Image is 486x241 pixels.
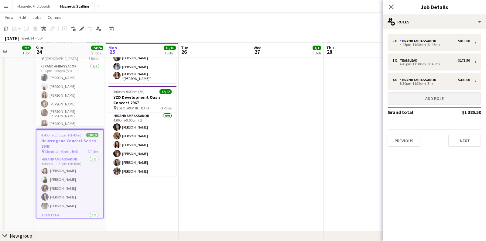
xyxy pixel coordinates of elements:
[36,63,104,156] app-card-role: Brand Ambassador9/94:00pm-9:00pm (5h)[PERSON_NAME][PERSON_NAME][PERSON_NAME][PERSON_NAME][PERSON_...
[161,106,172,110] span: 3 Roles
[20,36,35,40] span: Week 34
[30,13,44,21] a: Jobs
[392,82,470,85] div: 8:30pm-11:30pm (3h)
[55,0,94,12] button: Magnetic Staffing
[45,13,64,21] a: Comms
[108,86,176,176] app-job-card: 4:00pm-9:00pm (5h)12/12YZD Development Oasis Concert 2967 [GEOGRAPHIC_DATA]3 RolesBrand Ambassado...
[91,46,103,50] span: 24/24
[400,58,420,63] div: Team Lead
[86,133,98,137] span: 10/10
[33,15,42,20] span: Jobs
[392,78,400,82] div: 4 x
[36,45,43,50] span: Sun
[12,0,55,12] button: Magnetic Photobooth
[325,48,334,55] span: 28
[113,89,145,94] span: 4:00pm-9:00pm (5h)
[326,45,334,50] span: Thu
[41,133,81,137] span: 4:45pm-11:30pm (6h45m)
[254,45,262,50] span: Wed
[388,135,420,147] button: Previous
[400,39,439,43] div: Brand Ambassador
[108,45,117,50] span: Mon
[5,15,13,20] span: View
[117,106,151,110] span: [GEOGRAPHIC_DATA]
[164,51,176,55] div: 3 Jobs
[108,48,117,55] span: 25
[458,58,470,63] div: $175.50
[36,138,103,149] h3: Neutrogena Concert Series 2943
[22,51,30,55] div: 1 Job
[88,149,98,154] span: 3 Roles
[22,46,31,50] span: 2/2
[45,149,78,154] span: Montreal- Centre Bell
[392,43,470,46] div: 4:45pm-11:30pm (6h45m)
[400,78,439,82] div: Brand Ambassador
[448,135,481,147] button: Next
[458,78,470,82] div: $400.00
[392,39,400,43] div: 5 x
[108,112,176,204] app-card-role: Brand Ambassador9/94:00pm-9:00pm (5h)[PERSON_NAME][PERSON_NAME][PERSON_NAME][PERSON_NAME][PERSON_...
[180,48,188,55] span: 26
[2,13,16,21] a: View
[383,15,486,29] div: Roles
[313,51,321,55] div: 1 Job
[458,39,470,43] div: $810.00
[45,56,78,61] span: [GEOGRAPHIC_DATA]
[253,48,262,55] span: 27
[38,36,44,40] div: EDT
[388,92,481,105] button: Add role
[89,56,99,61] span: 3 Roles
[313,46,321,50] span: 1/1
[5,35,19,41] div: [DATE]
[164,46,176,50] span: 16/16
[36,156,103,212] app-card-role: Brand Ambassador5/54:45pm-11:30pm (6h45m)[PERSON_NAME][PERSON_NAME][PERSON_NAME][PERSON_NAME][PER...
[35,48,43,55] span: 24
[91,51,103,55] div: 3 Jobs
[443,107,481,117] td: $1 385.50
[36,36,104,126] app-job-card: 4:00pm-9:00pm (5h)12/12YZD Development Oasis Concert 2967 [GEOGRAPHIC_DATA]3 RolesBrand Ambassado...
[36,129,104,219] app-job-card: 4:45pm-11:30pm (6h45m)10/10Neutrogena Concert Series 2943 Montreal- Centre Bell3 RolesBrand Ambas...
[383,3,486,11] h3: Job Details
[108,95,176,105] h3: YZD Development Oasis Concert 2967
[10,233,32,239] div: New group
[108,43,176,83] app-card-role: Brand Ambassador3/33:30pm-8:30pm (5h)[PERSON_NAME][PERSON_NAME][PERSON_NAME] “[PERSON_NAME]” [PER...
[392,58,400,63] div: 1 x
[159,89,172,94] span: 12/12
[181,45,188,50] span: Tue
[36,212,103,232] app-card-role: Team Lead1/14:45pm-11:30pm (6h45m)
[17,13,29,21] a: Edit
[392,63,470,66] div: 4:45pm-11:30pm (6h45m)
[19,15,26,20] span: Edit
[388,107,443,117] td: Grand total
[48,15,61,20] span: Comms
